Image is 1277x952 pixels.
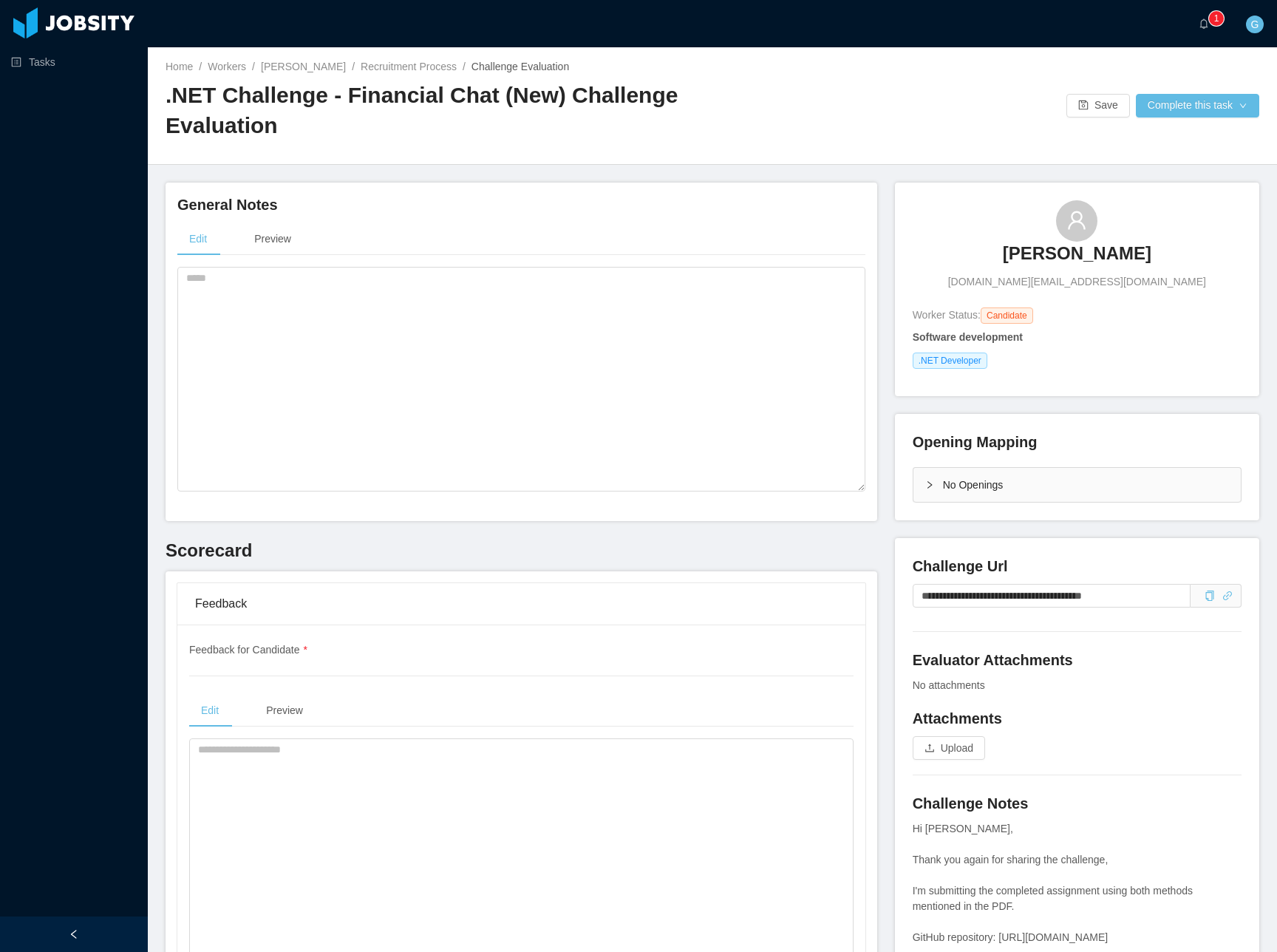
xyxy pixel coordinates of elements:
[1003,242,1151,265] h3: [PERSON_NAME]
[1251,16,1259,33] span: G
[166,539,877,562] h3: Scorecard
[471,61,569,72] span: Challenge Evaluation
[913,468,1241,502] div: icon: rightNo Openings
[166,81,712,140] h2: .NET Challenge - Financial Chat (New) Challenge Evaluation
[948,274,1206,290] span: [DOMAIN_NAME][EMAIL_ADDRESS][DOMAIN_NAME]
[361,61,457,72] a: Recruitment Process
[261,61,346,72] a: [PERSON_NAME]
[1003,242,1151,274] a: [PERSON_NAME]
[1066,210,1087,231] i: icon: user
[1066,94,1130,118] button: icon: saveSave
[189,694,231,727] div: Edit
[199,61,202,72] span: /
[913,353,987,369] span: .NET Developer
[463,61,466,72] span: /
[1222,591,1233,601] i: icon: link
[913,678,1242,693] div: No attachments
[913,432,1038,452] h4: Opening Mapping
[913,556,1242,577] h4: Challenge Url
[1209,11,1224,26] sup: 1
[913,708,1242,729] h4: Attachments
[1199,18,1209,29] i: icon: bell
[1205,588,1215,604] div: Copy
[11,47,136,77] a: icon: profileTasks
[1222,590,1233,602] a: icon: link
[352,61,355,72] span: /
[195,583,848,625] div: Feedback
[177,194,865,215] h4: General Notes
[1136,94,1259,118] button: Complete this taskicon: down
[913,650,1242,670] h4: Evaluator Attachments
[1205,591,1215,601] i: icon: copy
[177,222,219,256] div: Edit
[254,694,315,727] div: Preview
[189,644,307,656] span: Feedback for Candidate
[242,222,303,256] div: Preview
[913,742,985,754] span: icon: uploadUpload
[1214,11,1219,26] p: 1
[208,61,246,72] a: Workers
[925,480,934,489] i: icon: right
[166,61,193,72] a: Home
[981,307,1033,324] span: Candidate
[913,793,1242,814] h4: Challenge Notes
[913,309,981,321] span: Worker Status:
[252,61,255,72] span: /
[913,736,985,760] button: icon: uploadUpload
[913,331,1023,343] strong: Software development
